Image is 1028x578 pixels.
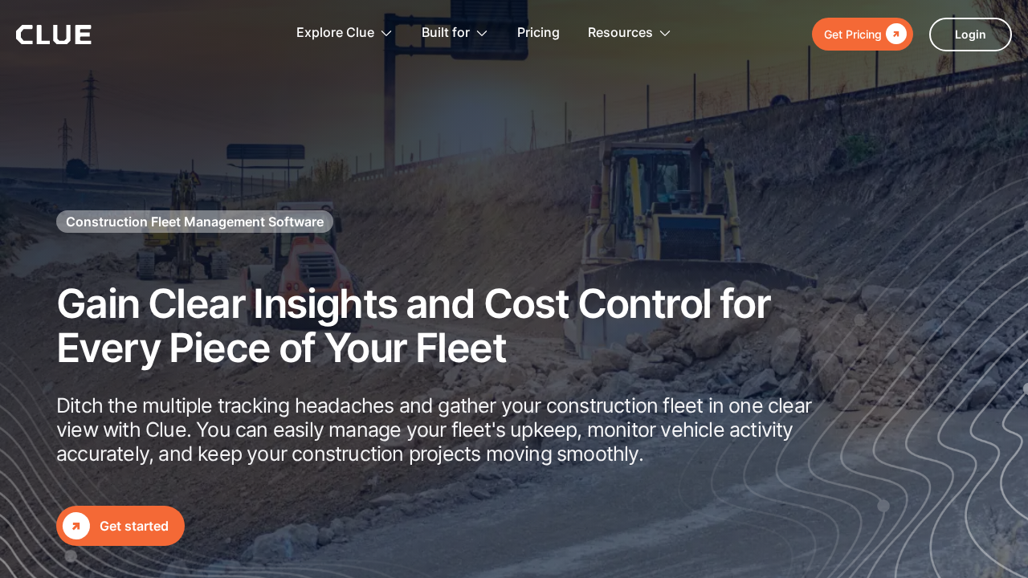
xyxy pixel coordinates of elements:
h1: Construction Fleet Management Software [66,213,324,230]
div: Get Pricing [824,24,882,44]
div: Built for [422,8,489,59]
div: Resources [588,8,653,59]
a: Pricing [517,8,560,59]
div: Built for [422,8,470,59]
div: Explore Clue [296,8,394,59]
div:  [882,24,907,44]
a: Get started [56,506,185,546]
a: Get Pricing [812,18,913,51]
h2: Gain Clear Insights and Cost Control for Every Piece of Your Fleet [56,282,819,370]
a: Login [929,18,1012,51]
div: Explore Clue [296,8,374,59]
div:  [63,512,90,539]
div: Get started [100,516,169,536]
p: Ditch the multiple tracking headaches and gather your construction fleet in one clear view with C... [56,393,819,466]
div: Resources [588,8,672,59]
